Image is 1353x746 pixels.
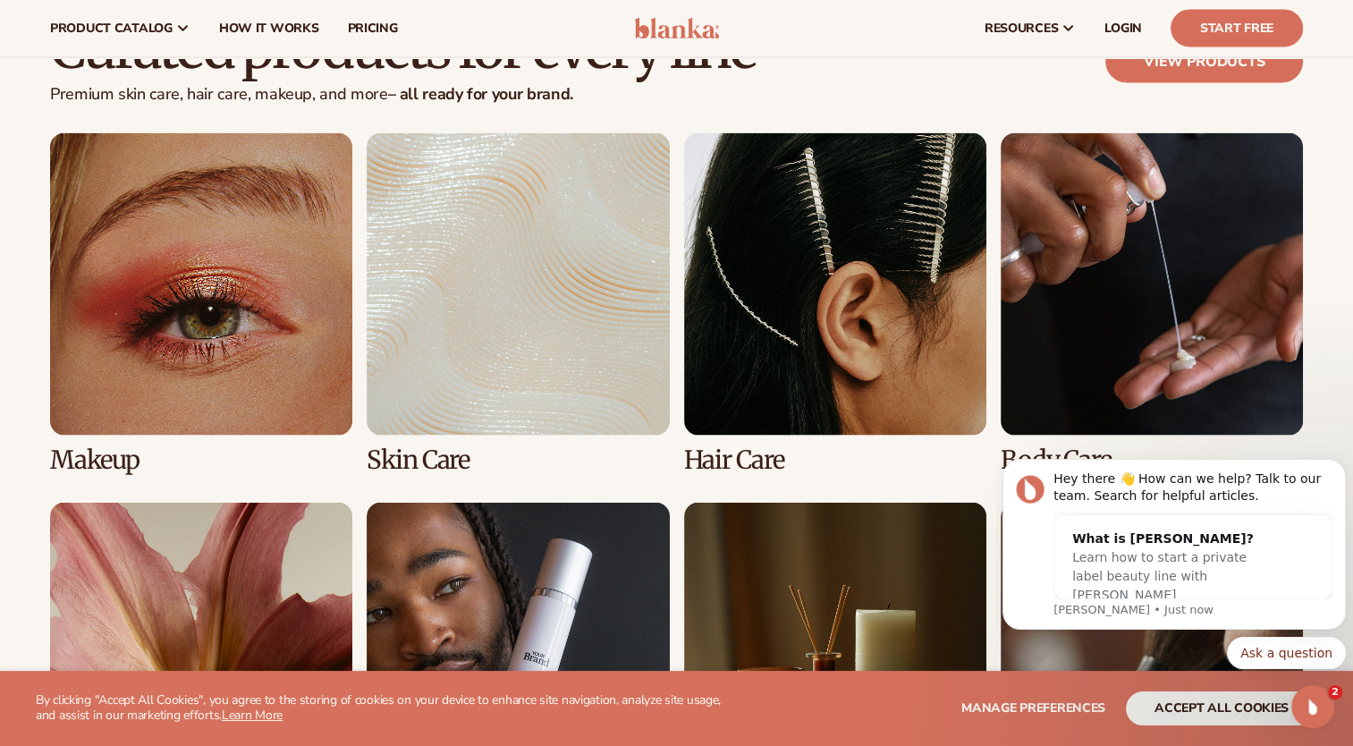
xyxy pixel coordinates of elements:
[634,18,719,39] img: logo
[1104,21,1142,36] span: LOGIN
[1291,685,1334,728] iframe: Intercom live chat
[1171,10,1303,47] a: Start Free
[995,443,1353,680] iframe: Intercom notifications message
[222,707,283,724] a: Learn More
[50,85,756,105] p: Premium skin care, hair care, makeup, and more
[387,83,572,105] strong: – all ready for your brand.
[961,699,1105,716] span: Manage preferences
[50,21,173,36] span: product catalog
[50,18,756,78] h2: Curated products for every line
[50,133,352,474] div: 1 / 8
[684,133,986,474] div: 3 / 8
[36,693,734,724] p: By clicking "Accept All Cookies", you agree to the storing of cookies on your device to enhance s...
[684,446,986,474] h3: Hair Care
[50,446,352,474] h3: Makeup
[1105,40,1303,83] a: View products
[985,21,1058,36] span: resources
[347,21,397,36] span: pricing
[219,21,319,36] span: How It Works
[961,691,1105,725] button: Manage preferences
[1328,685,1342,699] span: 2
[1126,691,1317,725] button: accept all cookies
[1001,133,1303,474] div: 4 / 8
[367,446,669,474] h3: Skin Care
[367,133,669,474] div: 2 / 8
